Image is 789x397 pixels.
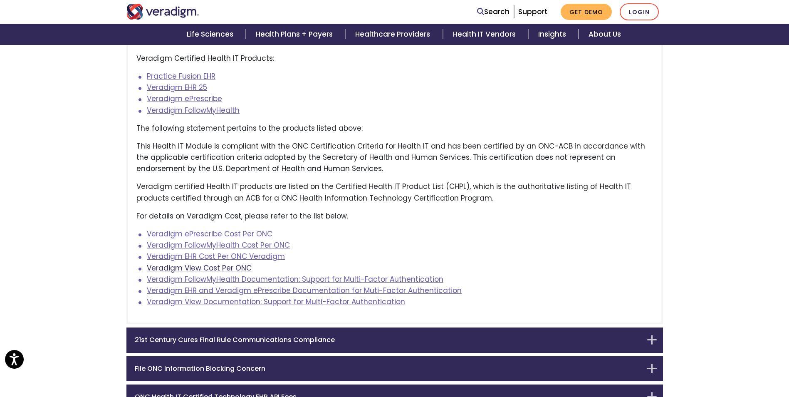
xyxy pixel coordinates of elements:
[147,274,443,284] a: Veradigm FollowMyHealth Documentation: Support for Multi-Factor Authentication
[147,82,207,92] a: Veradigm EHR 25
[136,211,653,222] p: For details on Veradigm Cost, please refer to the list below.
[518,7,547,17] a: Support
[528,24,579,45] a: Insights
[147,285,462,295] a: Veradigm EHR and Veradigm ePrescribe Documentation for Muti-Factor Authentication
[147,251,285,261] a: Veradigm EHR Cost Per ONC Veradigm
[345,24,443,45] a: Healthcare Providers
[135,336,642,344] h6: 21st Century Cures Final Rule Communications Compliance
[136,53,653,64] p: Veradigm Certified Health IT Products:
[477,6,510,17] a: Search
[126,4,199,20] img: Veradigm logo
[147,229,272,239] a: Veradigm ePrescribe Cost Per ONC
[147,263,252,273] a: Veradigm View Cost Per ONC
[136,181,653,203] p: Veradigm certified Health IT products are listed on the Certified Health IT Product List (CHPL), ...
[561,4,612,20] a: Get Demo
[177,24,246,45] a: Life Sciences
[147,240,290,250] a: Veradigm FollowMyHealth Cost Per ONC
[147,105,240,115] a: Veradigm FollowMyHealth
[579,24,631,45] a: About Us
[135,365,642,372] h6: File ONC Information Blocking Concern
[147,94,222,104] a: Veradigm ePrescribe
[246,24,345,45] a: Health Plans + Payers
[136,123,653,134] p: The following statement pertains to the products listed above:
[620,3,659,20] a: Login
[443,24,528,45] a: Health IT Vendors
[136,141,653,175] p: This Health IT Module is compliant with the ONC Certification Criteria for Health IT and has been...
[147,297,405,307] a: Veradigm View Documentation: Support for Multi-Factor Authentication
[147,71,215,81] a: Practice Fusion EHR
